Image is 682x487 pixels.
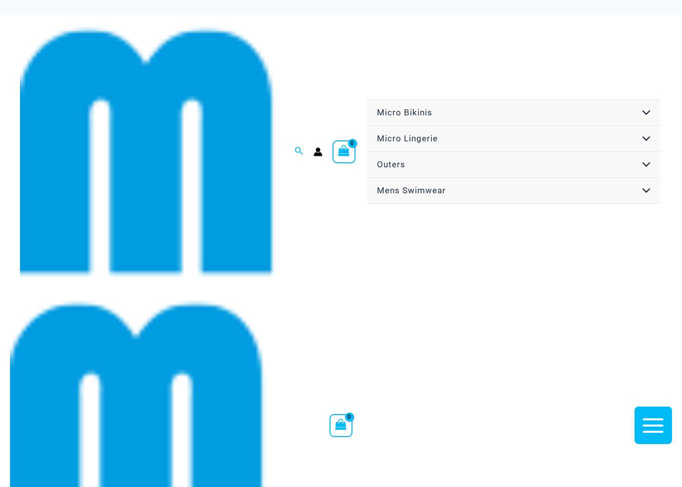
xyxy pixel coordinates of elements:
[367,178,661,204] a: Mens SwimwearMenu ToggleMenu Toggle
[377,159,405,169] span: Outers
[365,98,662,205] nav: Site Navigation
[377,133,438,143] span: Micro Lingerie
[333,140,355,163] a: View Shopping Cart, empty
[314,147,323,156] a: Account icon link
[295,145,304,158] a: Search icon link
[367,100,661,126] a: Micro BikinisMenu ToggleMenu Toggle
[367,126,661,152] a: Micro LingerieMenu ToggleMenu Toggle
[330,414,352,437] a: View Shopping Cart, empty
[20,24,276,280] img: cropped mm emblem
[367,152,661,178] a: OutersMenu ToggleMenu Toggle
[377,185,446,195] span: Mens Swimwear
[377,107,432,117] span: Micro Bikinis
